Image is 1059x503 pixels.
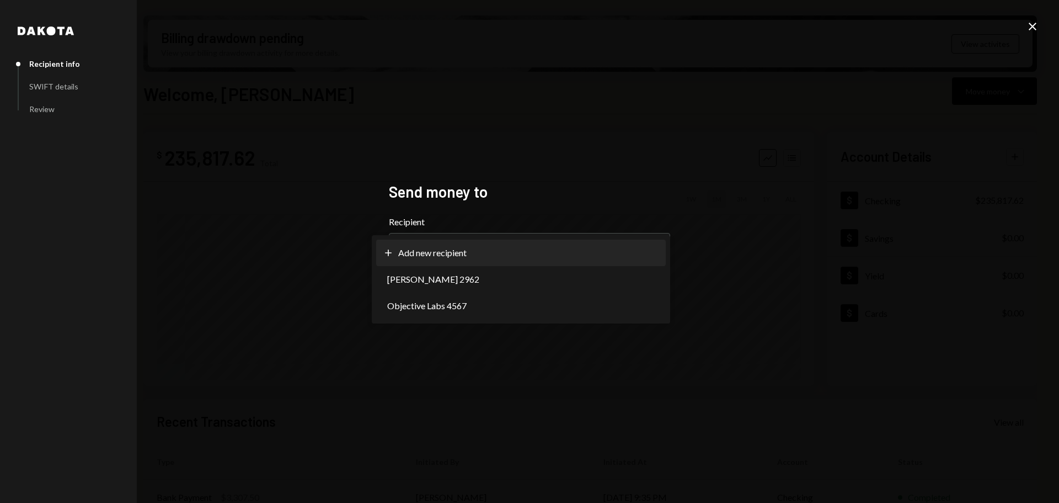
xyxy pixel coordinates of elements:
div: Review [29,104,55,114]
div: Recipient info [29,59,80,68]
span: Add new recipient [398,246,467,260]
span: Objective Labs 4567 [387,299,467,313]
div: SWIFT details [29,82,78,91]
button: Recipient [389,233,670,264]
label: Recipient [389,215,670,229]
h2: Send money to [389,181,670,203]
span: [PERSON_NAME] 2962 [387,273,479,286]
